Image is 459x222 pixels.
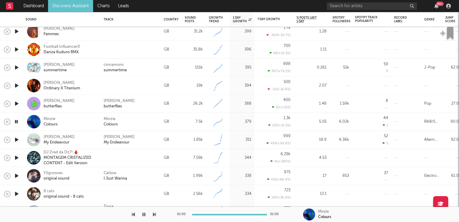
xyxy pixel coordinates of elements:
div: GB [164,100,169,107]
div: 13.1 [296,190,327,198]
div: 6.36k [333,136,349,143]
div: 379 [233,118,251,125]
div: 6.02k [333,118,349,125]
div: Pop [424,100,431,107]
div: 975 [284,170,290,174]
div: GB [164,154,169,162]
div: 2.56k [185,190,203,198]
div: 6.29k [281,152,290,156]
div: [PERSON_NAME] [104,134,135,140]
div: 62.0 [445,64,459,71]
div: 898 [283,62,290,66]
div: 18.9 [296,136,327,143]
div: 0.261 [296,64,327,71]
div: GB [164,64,169,71]
input: Search for artists [327,2,417,10]
div: cinnamons [104,62,124,68]
div: 51k [333,64,349,71]
div: Spotify Track Popularity [355,16,379,23]
div: Country [164,18,178,21]
div: Spotify Followers [333,16,351,23]
a: [PERSON_NAME]butterflies [44,98,74,109]
div: 92.0 [445,136,459,143]
a: Colours [104,122,118,127]
div: original sound [44,176,69,181]
div: 19k [185,82,203,89]
div: 2.07 [296,82,327,89]
div: GB [164,82,169,89]
div: Minzie [44,116,58,122]
div: 1.48 [296,100,327,107]
div: [PERSON_NAME] [44,134,74,140]
div: 338 [284,206,290,210]
div: DJ Zred da Dz7! 🩸 [44,150,96,155]
div: 452 ( +86.4 % ) [267,177,290,181]
div: 1 Day Growth [233,16,252,23]
a: [PERSON_NAME]summertime [44,62,74,73]
a: [PERSON_NAME]Femmes [44,26,74,37]
div: 01:00 [177,211,189,218]
div: 59 [384,62,388,66]
div: 999 [283,134,290,138]
div: 395 [233,64,251,71]
div: -904 ( -34.7 % ) [266,33,290,37]
div: 1.59k [333,100,349,107]
div: 31.2k [185,28,203,35]
div: Track [104,18,155,21]
div: Genre [424,18,435,21]
div: Ordinary X Titanium [44,86,80,91]
div: Electronic [424,172,439,180]
div: Alternative [424,136,439,143]
div: butterflies [104,104,122,109]
div: Minzie [318,209,329,214]
div: 499 ( +99.8 % ) [266,141,290,145]
div: [PERSON_NAME] [44,26,74,32]
div: [PERSON_NAME] [44,98,74,104]
a: summertime [104,68,127,73]
div: 394 [233,82,251,89]
div: Colours [318,214,331,220]
div: Sound [26,18,95,21]
div: 399 [233,28,251,35]
div: 5 [382,141,388,145]
div: -101 ( -16.8 % ) [268,87,290,91]
div: I Just Wanna [104,176,127,181]
div: 1.85k [185,136,203,143]
div: Jump Score [445,16,455,23]
div: 1.11 [296,46,327,53]
div: [PERSON_NAME] [44,62,74,68]
div: 35.8k [185,46,203,53]
div: GB [164,136,169,143]
div: 44 [383,116,388,120]
div: MONTAGEM CRISTALIZED CONTENT - Edit Version [44,155,96,166]
div: [PERSON_NAME] [104,98,135,104]
div: 400 [283,98,290,102]
div: 98 ( +16.3 % ) [269,51,290,55]
div: 01:00 [270,211,282,218]
div: 52 [384,134,388,138]
div: summertime [44,68,74,73]
div: 1.28 [296,28,327,35]
div: original sound - 8 cats [44,194,84,199]
div: Outliers [44,207,71,212]
a: YSgroovesoriginal sound [44,171,69,181]
div: J-Pop [424,64,435,71]
div: 5k ( +389 % ) [270,159,290,163]
div: 500 [284,80,290,84]
a: [PERSON_NAME]My Endeavour [44,134,74,145]
div: 37 [384,171,388,175]
div: 334 [233,190,251,198]
span: % Posts Last 1 Day [296,16,318,23]
a: 8 catsoriginal sound - 8 cats [44,189,84,199]
div: Catlow [104,171,117,176]
div: 853 [333,172,349,180]
button: 99+ [434,4,439,8]
div: Femmes [44,32,74,37]
div: 4.53 [296,154,327,162]
div: Sound Posts [185,16,196,23]
div: 230 ( +21.5 % ) [268,123,290,127]
div: Football Influencer0 [44,44,80,50]
div: 0 [386,69,388,73]
div: 700 [284,44,290,48]
div: 90.0 [445,118,459,125]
